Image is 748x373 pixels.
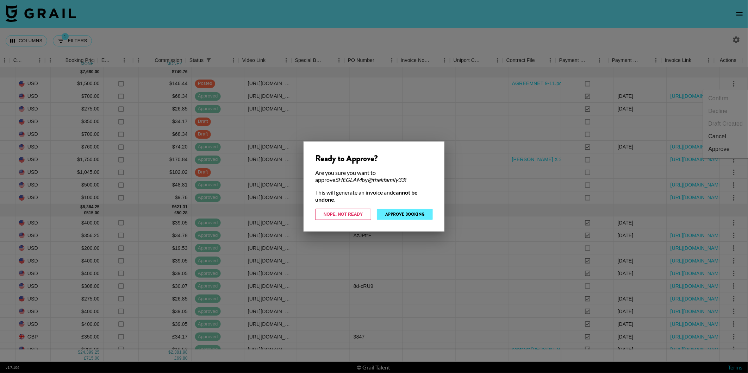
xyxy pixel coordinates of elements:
button: Approve Booking [377,209,433,220]
em: SHEGLAM [335,176,362,183]
strong: cannot be undone [315,189,418,203]
div: This will generate an invoice and . [315,189,433,203]
button: Nope, Not Ready [315,209,371,220]
div: Ready to Approve? [315,153,433,164]
em: @ thekfamily33 [368,176,404,183]
div: Are you sure you want to approve by ? [315,169,433,183]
